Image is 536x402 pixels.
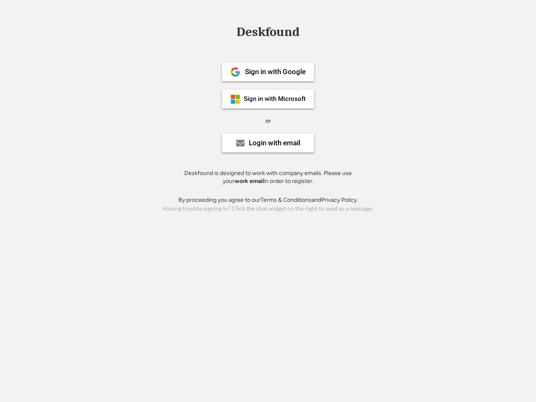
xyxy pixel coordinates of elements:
div: Deskfound is designed to work with company emails. Please use your in order to register. [174,169,362,186]
div: Deskfound [232,26,304,39]
div: or [265,117,271,125]
a: Privacy Policy. [321,196,358,204]
img: ms-symbollockup_mssymbol_19.png [230,94,240,104]
div: Sign in with Google [245,68,306,75]
strong: work email [234,178,264,185]
img: 1024px-Google__G__Logo.svg.png [230,67,240,77]
div: Login with email [249,139,300,147]
div: By proceeding you agree to our and [178,196,358,204]
a: Terms & Conditions [260,196,312,204]
div: Sign in with Microsoft [244,96,306,102]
